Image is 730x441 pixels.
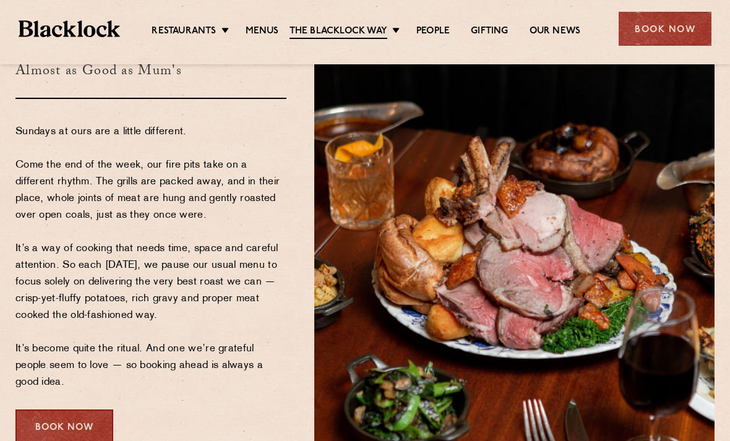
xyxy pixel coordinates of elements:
[15,43,286,99] h3: Almost as Good as Mum's
[619,12,711,46] div: Book Now
[152,25,216,38] a: Restaurants
[471,25,508,38] a: Gifting
[290,25,387,39] a: The Blacklock Way
[15,124,286,391] p: Sundays at ours are a little different. Come the end of the week, our fire pits take on a differe...
[530,25,581,38] a: Our News
[19,20,120,38] img: BL_Textured_Logo-footer-cropped.svg
[416,25,450,38] a: People
[246,25,279,38] a: Menus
